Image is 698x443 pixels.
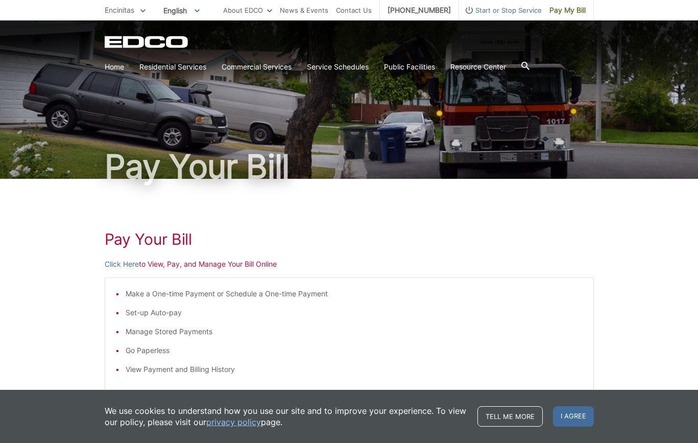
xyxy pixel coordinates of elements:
[223,5,272,16] a: About EDCO
[477,406,543,427] a: Tell me more
[139,61,206,73] a: Residential Services
[105,405,467,428] p: We use cookies to understand how you use our site and to improve your experience. To view our pol...
[126,345,583,356] li: Go Paperless
[222,61,292,73] a: Commercial Services
[126,288,583,299] li: Make a One-time Payment or Schedule a One-time Payment
[105,36,189,48] a: EDCD logo. Return to the homepage.
[336,5,372,16] a: Contact Us
[206,416,261,428] a: privacy policy
[126,364,583,375] li: View Payment and Billing History
[384,61,435,73] a: Public Facilities
[105,259,139,270] a: Click Here
[553,406,594,427] span: I agree
[156,2,207,19] span: English
[126,307,583,318] li: Set-up Auto-pay
[450,61,506,73] a: Resource Center
[126,326,583,337] li: Manage Stored Payments
[105,6,134,14] span: Encinitas
[105,61,124,73] a: Home
[105,150,594,183] h1: Pay Your Bill
[307,61,369,73] a: Service Schedules
[549,5,586,16] span: Pay My Bill
[280,5,328,16] a: News & Events
[115,388,583,399] p: * Requires a One-time Registration (or Online Account Set-up to Create Your Username and Password)
[105,230,594,248] h1: Pay Your Bill
[105,259,594,270] p: to View, Pay, and Manage Your Bill Online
